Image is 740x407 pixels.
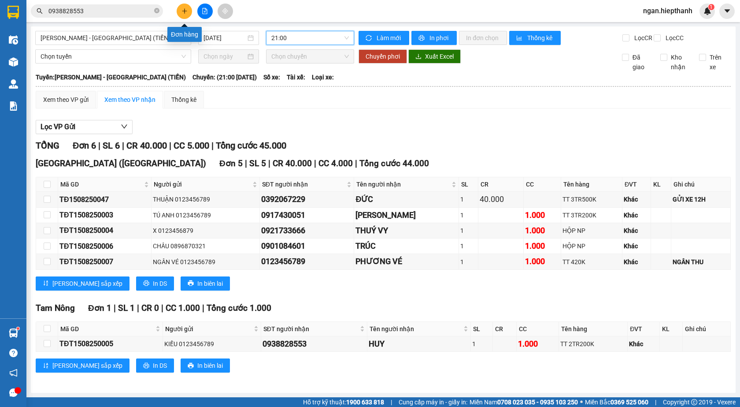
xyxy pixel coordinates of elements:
strong: 1900 633 818 [346,399,384,406]
span: CR 40.000 [126,140,167,151]
div: Khác [624,241,649,251]
img: warehouse-icon [9,35,18,45]
div: TT 3TR200K [562,210,621,220]
input: Tìm tên, số ĐT hoặc mã đơn [48,6,152,16]
div: TĐT1508250003 [59,209,150,220]
span: | [355,158,357,168]
button: In đơn chọn [459,31,507,45]
td: 0938828553 [261,336,367,352]
td: TĐT1508250006 [58,239,152,254]
span: Miền Bắc [585,397,648,407]
span: ⚪️ [580,400,583,404]
span: SL 5 [249,158,266,168]
input: Chọn ngày [203,52,246,61]
td: TĐT1508250004 [58,223,152,239]
span: CR 40.000 [273,158,312,168]
button: downloadXuất Excel [408,49,461,63]
th: ĐVT [628,322,660,336]
span: | [245,158,247,168]
span: Số xe: [263,72,280,82]
div: 1 [460,226,477,235]
span: Tổng cước 45.000 [216,140,286,151]
td: 0123456789 [260,254,355,269]
div: TĐT1508250005 [59,338,161,349]
div: TĐ1508250047 [59,194,150,205]
div: Khác [624,194,649,204]
span: search [37,8,43,14]
span: bar-chart [516,35,524,42]
span: CR 0 [141,303,159,313]
span: SL 1 [118,303,135,313]
th: ĐVT [622,177,651,192]
span: | [655,397,656,407]
span: SĐT người nhận [263,324,358,334]
span: sort-ascending [43,280,49,287]
th: Ghi chú [683,322,731,336]
span: plus [181,8,188,14]
strong: 0369 525 060 [610,399,648,406]
th: Tên hàng [559,322,628,336]
button: printerIn DS [136,276,174,291]
div: CHÂU 0896870321 [153,241,258,251]
span: Mã GD [60,324,154,334]
span: download [415,53,422,60]
span: down [121,123,128,130]
sup: 1 [17,327,19,330]
span: question-circle [9,349,18,357]
th: CR [478,177,523,192]
span: [GEOGRAPHIC_DATA] ([GEOGRAPHIC_DATA]) [36,158,206,168]
td: TĐT1508250005 [58,336,163,352]
img: warehouse-icon [9,57,18,67]
span: Thống kê [527,33,554,43]
button: sort-ascending[PERSON_NAME] sắp xếp [36,358,129,373]
span: printer [143,362,149,370]
div: Thống kê [171,95,196,105]
div: 1 [460,257,477,267]
span: Người gửi [154,179,251,189]
span: SL 6 [103,140,120,151]
span: | [314,158,316,168]
div: Khác [629,339,658,349]
div: TĐT1508250006 [59,241,150,252]
span: | [98,140,100,151]
div: [PERSON_NAME] [355,209,457,221]
strong: 0708 023 035 - 0935 103 250 [497,399,578,406]
span: Làm mới [377,33,402,43]
td: 0917430051 [260,208,355,223]
div: Khác [624,257,649,267]
span: [PERSON_NAME] sắp xếp [52,279,122,288]
button: syncLàm mới [359,31,409,45]
span: | [137,303,139,313]
th: KL [651,177,671,192]
span: [PERSON_NAME] sắp xếp [52,361,122,370]
td: TRÚC [354,239,459,254]
img: icon-new-feature [703,7,711,15]
span: close-circle [154,7,159,15]
span: ngan.hiepthanh [636,5,699,16]
div: 1 [460,241,477,251]
div: 0123456789 [261,255,353,268]
span: Chuyến: (21:00 [DATE]) [192,72,257,82]
div: HUY [369,338,469,350]
span: | [211,140,214,151]
span: CC 5.000 [174,140,209,151]
th: SL [459,177,479,192]
div: TĐT1508250004 [59,225,150,236]
span: 1 [710,4,713,10]
div: 0921733666 [261,224,353,237]
span: Tổng cước 1.000 [207,303,271,313]
td: PHƯƠNG VÉ [354,254,459,269]
th: CC [517,322,559,336]
div: 0917430051 [261,209,353,221]
span: Lọc CC [662,33,685,43]
sup: 1 [708,4,714,10]
span: | [114,303,116,313]
span: CC 4.000 [318,158,353,168]
th: CC [524,177,562,192]
img: solution-icon [9,101,18,111]
span: | [268,158,270,168]
button: printerIn biên lai [181,358,230,373]
span: file-add [202,8,208,14]
span: Loại xe: [312,72,334,82]
span: Người gửi [165,324,252,334]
